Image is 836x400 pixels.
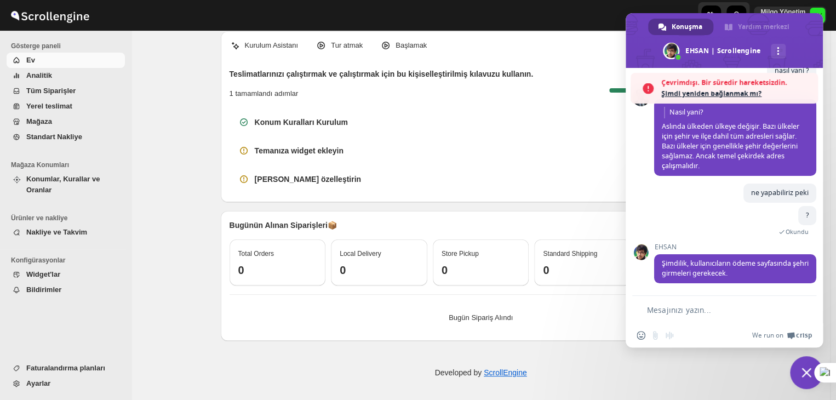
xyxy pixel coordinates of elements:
[26,285,61,294] span: Bildirimler
[775,66,809,75] span: nasıl yani ?
[7,172,125,198] button: Konumlar, Kurallar ve Oranlar
[238,250,274,258] span: Total Orders
[26,270,60,278] span: Widget'lar
[230,220,732,231] p: Bugünün Alınan Siparişleri 📦
[661,88,812,99] span: Şimdi yeniden bağlanmak mı?
[751,188,809,197] span: ne yapabiliriz peki
[810,8,825,23] span: Milgo Yönetim
[7,282,125,298] button: Bildirimler
[434,367,526,378] p: Developed by
[7,376,125,391] button: Ayarlar
[26,379,50,387] span: Ayarlar
[396,40,427,51] p: Başlamak
[7,68,125,83] button: Analitik
[662,259,809,278] span: Şimdilik, kullanıcıların ödeme sayfasında şehri girmeleri gerekecek.
[662,107,809,170] span: Aslında ülkeden ülkeye değişir. Bazı ülkeler için şehir ve ilçe dahil tüm adresleri sağlar. Bazı ...
[760,8,805,16] p: Milgo Yönetim
[11,214,126,222] span: Ürünler ve nakliye
[637,331,645,340] span: Emoji ekle
[238,264,317,277] h3: 0
[26,56,35,64] span: Ev
[7,225,125,240] button: Nakliye ve Takvim
[664,107,806,118] span: Nasıl yani?
[786,228,809,236] span: Okundu
[543,264,622,277] h3: 0
[790,356,823,389] div: Sohbeti kapat
[340,264,419,277] h3: 0
[26,117,52,125] span: Mağaza
[672,19,702,35] span: Konuşma
[238,312,724,323] p: Bugün Sipariş Alındı
[331,40,363,51] p: Tur atmak
[26,133,82,141] span: Standart Nakliye
[230,68,534,79] h2: Teslimatlarınızı çalıştırmak ve çalıştırmak için bu kişiselleştirilmiş kılavuzu kullanın.
[813,12,822,19] text: MY
[771,44,786,59] div: Daha fazla kanal
[661,77,812,88] span: Çevrimdışı. Bir süredir hareketsizdin.
[230,88,299,99] p: 1 tamamlandı adımlar
[255,145,343,156] h3: Temanıza widget ekleyin
[752,331,783,340] span: We run on
[26,87,76,95] span: Tüm Siparişler
[796,331,812,340] span: Crisp
[255,174,361,185] h3: [PERSON_NAME] özelleştirin
[648,19,713,35] div: Konuşma
[26,364,105,372] span: Faturalandırma planları
[26,71,52,79] span: Analitik
[7,361,125,376] button: Faturalandırma planları
[442,264,520,277] h3: 0
[543,250,597,258] span: Standard Shipping
[26,102,72,110] span: Yerel teslimat
[11,42,126,50] span: Gösterge paneli
[7,267,125,282] button: Widget'lar
[11,161,126,169] span: Mağaza Konumları
[647,305,788,315] textarea: Mesajınızı yazın...
[11,256,126,265] span: Konfigürasyonlar
[752,331,812,340] a: We run onCrisp
[7,53,125,68] button: Ev
[245,40,299,51] p: Kurulum Asistanı
[442,250,479,258] span: Store Pickup
[654,243,816,251] span: EHSAN
[7,83,125,99] button: Tüm Siparişler
[754,7,826,24] button: User menu
[484,368,527,377] a: ScrollEngine
[26,175,100,194] span: Konumlar, Kurallar ve Oranlar
[255,117,348,128] h3: Konum Kuralları Kurulum
[26,228,87,236] span: Nakliye ve Takvim
[340,250,381,258] span: Local Delivery
[806,210,809,220] span: ?
[9,2,91,29] img: ScrollEngine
